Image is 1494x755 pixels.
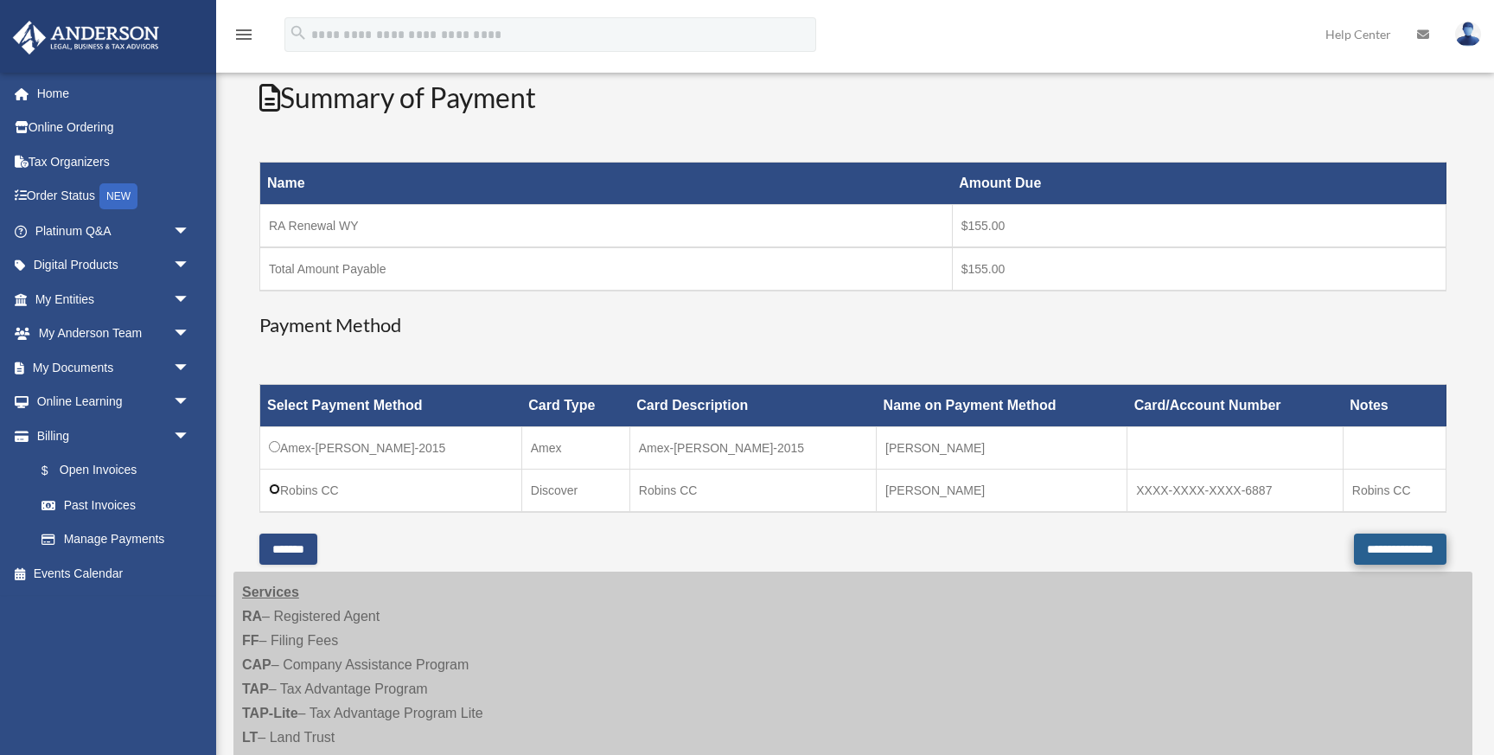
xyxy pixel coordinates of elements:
[1343,470,1446,513] td: Robins CC
[173,419,207,454] span: arrow_drop_down
[629,470,876,513] td: Robins CC
[877,385,1127,427] th: Name on Payment Method
[12,556,216,591] a: Events Calendar
[173,248,207,284] span: arrow_drop_down
[12,214,216,248] a: Platinum Q&Aarrow_drop_down
[521,470,629,513] td: Discover
[1343,385,1446,427] th: Notes
[173,350,207,386] span: arrow_drop_down
[242,585,299,599] strong: Services
[12,317,216,351] a: My Anderson Teamarrow_drop_down
[12,350,216,385] a: My Documentsarrow_drop_down
[1455,22,1481,47] img: User Pic
[51,460,60,482] span: $
[12,282,216,317] a: My Entitiesarrow_drop_down
[877,470,1127,513] td: [PERSON_NAME]
[260,385,522,427] th: Select Payment Method
[242,657,271,672] strong: CAP
[952,247,1446,291] td: $155.00
[242,633,259,648] strong: FF
[260,470,522,513] td: Robins CC
[242,681,269,696] strong: TAP
[259,79,1446,118] h2: Summary of Payment
[12,144,216,179] a: Tax Organizers
[12,111,216,145] a: Online Ordering
[1127,470,1344,513] td: XXXX-XXXX-XXXX-6887
[173,317,207,352] span: arrow_drop_down
[24,453,199,489] a: $Open Invoices
[1127,385,1344,427] th: Card/Account Number
[233,24,254,45] i: menu
[259,312,1446,339] h3: Payment Method
[173,214,207,249] span: arrow_drop_down
[173,282,207,317] span: arrow_drop_down
[99,183,137,209] div: NEW
[952,163,1446,205] th: Amount Due
[173,385,207,420] span: arrow_drop_down
[233,30,254,45] a: menu
[629,427,876,470] td: Amex-[PERSON_NAME]-2015
[12,385,216,419] a: Online Learningarrow_drop_down
[242,706,298,720] strong: TAP-Lite
[521,427,629,470] td: Amex
[242,609,262,624] strong: RA
[629,385,876,427] th: Card Description
[289,23,308,42] i: search
[24,522,207,557] a: Manage Payments
[260,247,953,291] td: Total Amount Payable
[952,205,1446,248] td: $155.00
[12,419,207,453] a: Billingarrow_drop_down
[24,488,207,522] a: Past Invoices
[260,205,953,248] td: RA Renewal WY
[260,427,522,470] td: Amex-[PERSON_NAME]-2015
[877,427,1127,470] td: [PERSON_NAME]
[12,76,216,111] a: Home
[242,730,258,745] strong: LT
[8,21,164,54] img: Anderson Advisors Platinum Portal
[12,248,216,283] a: Digital Productsarrow_drop_down
[521,385,629,427] th: Card Type
[12,179,216,214] a: Order StatusNEW
[260,163,953,205] th: Name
